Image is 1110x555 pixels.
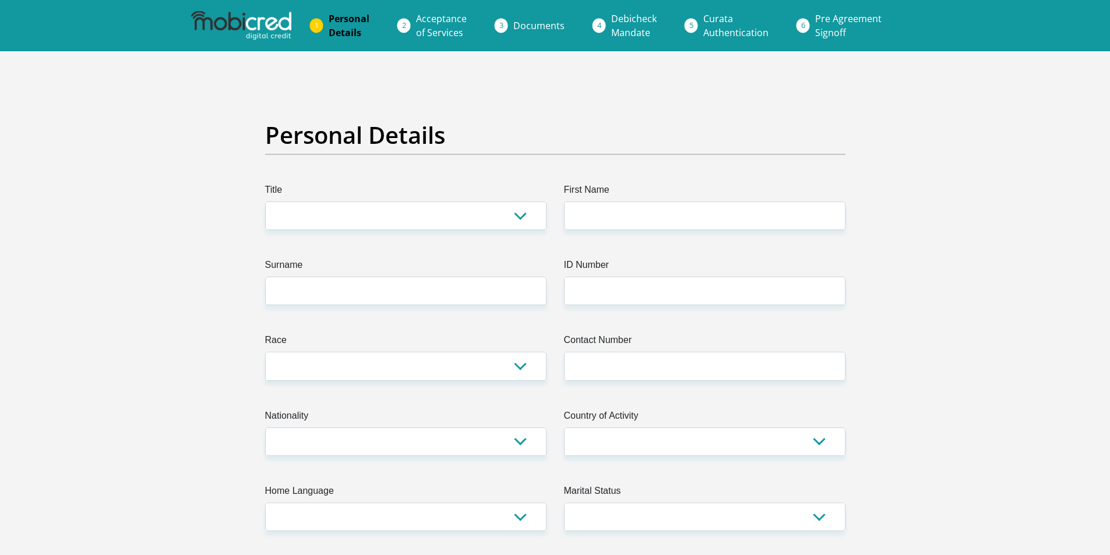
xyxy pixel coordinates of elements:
span: Documents [513,19,565,32]
input: Surname [265,277,547,305]
a: PersonalDetails [319,7,379,44]
a: Documents [504,14,574,37]
label: ID Number [564,258,845,277]
label: Home Language [265,484,547,503]
span: Personal Details [329,12,369,39]
span: Pre Agreement Signoff [815,12,882,39]
a: CurataAuthentication [694,7,778,44]
label: Surname [265,258,547,277]
label: First Name [564,183,845,202]
label: Contact Number [564,333,845,352]
label: Race [265,333,547,352]
span: Debicheck Mandate [611,12,657,39]
input: Contact Number [564,352,845,380]
a: DebicheckMandate [602,7,666,44]
span: Curata Authentication [703,12,769,39]
label: Title [265,183,547,202]
h2: Personal Details [265,121,845,149]
a: Pre AgreementSignoff [806,7,891,44]
input: ID Number [564,277,845,305]
label: Country of Activity [564,409,845,427]
a: Acceptanceof Services [407,7,476,44]
span: Acceptance of Services [416,12,467,39]
input: First Name [564,202,845,230]
label: Nationality [265,409,547,427]
img: mobicred logo [191,11,291,40]
label: Marital Status [564,484,845,503]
